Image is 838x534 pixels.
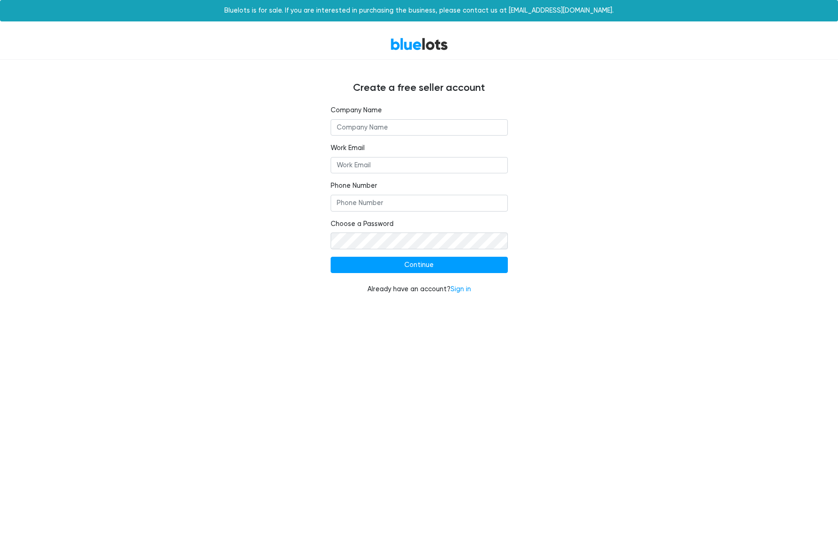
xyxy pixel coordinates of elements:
input: Work Email [331,157,508,174]
input: Phone Number [331,195,508,212]
a: Sign in [450,285,471,293]
input: Company Name [331,119,508,136]
div: Already have an account? [331,284,508,294]
input: Continue [331,257,508,274]
label: Work Email [331,143,365,153]
h4: Create a free seller account [139,82,699,94]
label: Choose a Password [331,219,394,229]
label: Phone Number [331,181,377,191]
label: Company Name [331,105,382,116]
a: BlueLots [390,37,448,51]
